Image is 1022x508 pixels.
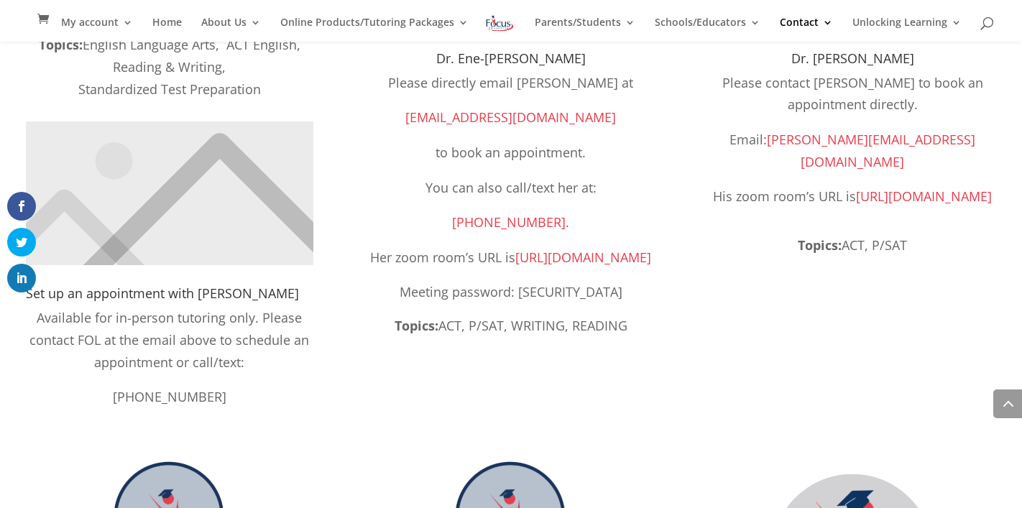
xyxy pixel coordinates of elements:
a: [EMAIL_ADDRESS][DOMAIN_NAME] [405,108,616,126]
a: [URL][DOMAIN_NAME] [856,188,992,205]
a: [URL][DOMAIN_NAME] [515,249,651,266]
p: Her zoom room’s URL is [367,246,655,282]
a: Unlocking Learning [852,17,962,42]
strong: Topics: [798,236,842,254]
a: Contact [780,17,833,42]
a: Parents/Students [535,17,635,42]
a: [PHONE_NUMBER] [452,213,566,231]
a: My account [61,17,133,42]
p: Meeting password: [SECURITY_DATA] [367,281,655,316]
p: [PHONE_NUMBER] [26,386,314,408]
p: Please contact [PERSON_NAME] to book an appointment directly. [709,72,997,129]
img: Focus on Learning [484,13,515,34]
a: [PERSON_NAME][EMAIL_ADDRESS][DOMAIN_NAME] [767,131,975,170]
p: Email: [709,129,997,185]
div: ACT, P/SAT, WRITING, READING [367,315,655,337]
a: About Us [201,17,261,42]
p: You can also call/text her at: [367,177,655,212]
a: Home [152,17,182,42]
strong: Topics: [395,317,438,334]
div: English Language Arts, ACT English, Reading & Writing, [26,34,314,78]
p: Available for in-person tutoring only. Please contact FOL at the email above to schedule an appoi... [26,307,314,386]
p: to book an appointment. [367,142,655,177]
span: Dr. [PERSON_NAME] [791,50,914,67]
a: Online Products/Tutoring Packages [280,17,469,42]
span: Set up an appointment with [PERSON_NAME] [26,285,299,302]
b: Topics: [39,36,83,53]
div: Standardized Test Preparation [26,78,314,101]
span: Dr. Ene-[PERSON_NAME] [436,50,586,67]
p: His zoom room’s URL is [709,185,997,208]
p: . [367,211,655,246]
div: ACT, P/SAT [709,234,997,257]
a: Schools/Educators [655,17,760,42]
p: Please directly email [PERSON_NAME] at [367,72,655,107]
